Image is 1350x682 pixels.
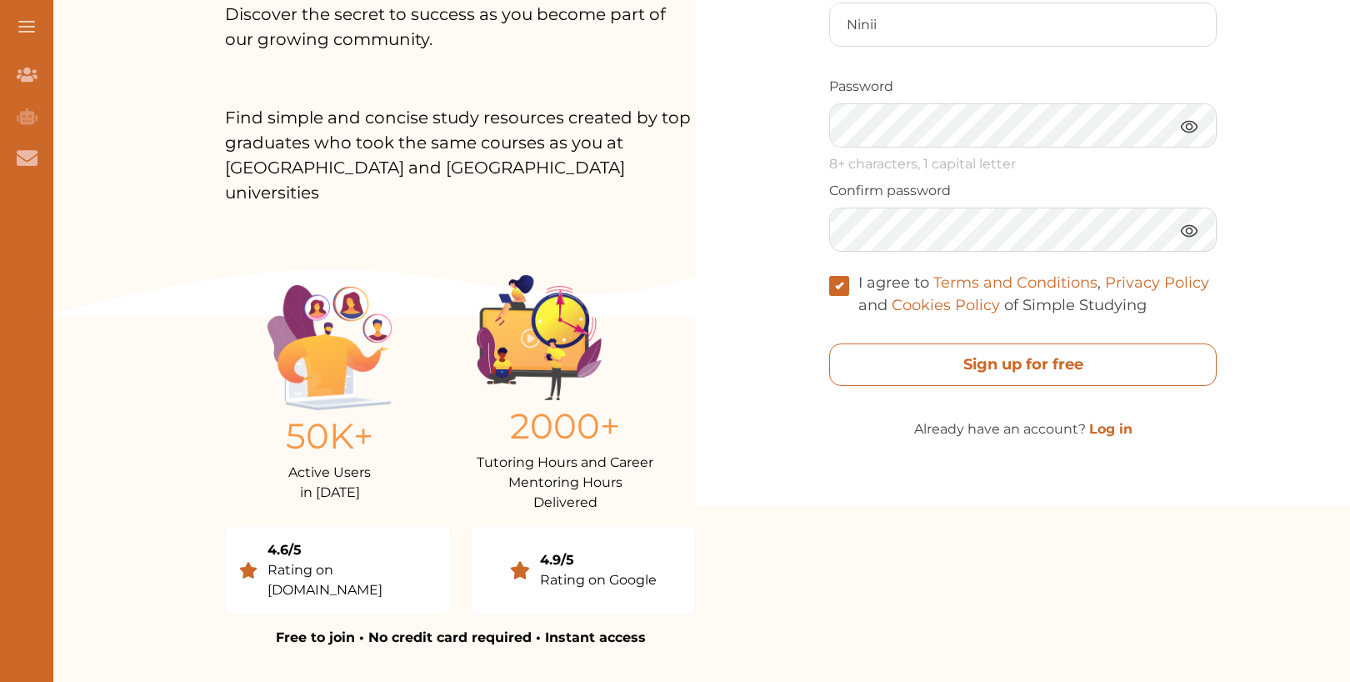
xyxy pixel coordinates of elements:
[477,400,653,453] p: 2000+
[540,570,657,590] div: Rating on Google
[1179,116,1199,137] img: eye.3286bcf0.webp
[933,273,1097,292] a: Terms and Conditions
[267,285,392,410] img: Illustration.25158f3c.png
[471,526,697,614] a: 4.9/5Rating on Google
[225,628,696,648] p: Free to join • No credit card required • Instant access
[829,419,1217,439] p: Already have an account?
[1089,421,1132,437] a: Log in
[1105,273,1209,292] a: Privacy Policy
[267,463,392,503] p: Active Users in [DATE]
[829,154,1217,174] p: 8+ characters, 1 capital letter
[829,344,1217,386] button: Sign up for free
[267,410,392,463] p: 50K+
[225,78,696,232] p: Find simple and concise study resources created by top graduates who took the same courses as you...
[1179,220,1199,241] img: eye.3286bcf0.webp
[830,3,1216,46] input: Enter your first name
[829,181,1217,201] p: Confirm password
[225,526,451,614] a: 4.6/5Rating on [DOMAIN_NAME]
[540,550,657,570] div: 4.9/5
[829,272,1217,317] label: I agree to , and of Simple Studying
[892,296,1000,314] a: Cookies Policy
[829,77,1217,97] p: Password
[477,275,602,400] img: Group%201403.ccdcecb8.png
[477,453,653,513] p: Tutoring Hours and Career Mentoring Hours Delivered
[267,540,437,560] div: 4.6/5
[267,560,437,600] div: Rating on [DOMAIN_NAME]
